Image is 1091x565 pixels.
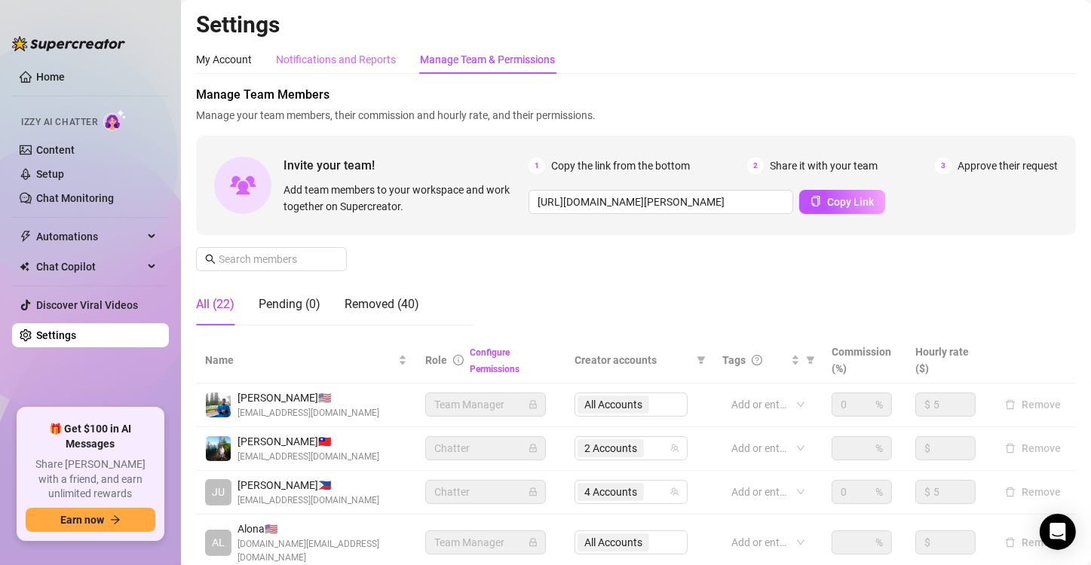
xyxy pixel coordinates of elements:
h2: Settings [196,11,1076,39]
span: Alona 🇺🇸 [238,521,407,537]
span: [EMAIL_ADDRESS][DOMAIN_NAME] [238,406,379,420]
span: JU [212,484,225,500]
span: Chatter [434,437,537,460]
span: [PERSON_NAME] 🇺🇸 [238,389,379,406]
span: Name [205,352,395,368]
span: Invite your team! [283,156,529,175]
span: 4 Accounts [578,483,644,501]
span: question-circle [752,355,762,365]
th: Commission (%) [823,337,906,383]
input: Search members [219,251,326,267]
span: Add team members to your workspace and work together on Supercreator. [283,182,523,215]
a: Settings [36,329,76,341]
span: Approve their request [958,157,1058,174]
a: Chat Monitoring [36,192,114,204]
div: Pending (0) [259,295,320,313]
th: Hourly rate ($) [906,337,990,383]
div: My Account [196,51,252,68]
a: Home [36,71,65,83]
button: Copy Link [799,190,885,214]
div: Manage Team & Permissions [420,51,555,68]
span: AL [212,534,225,551]
span: thunderbolt [20,231,32,243]
span: 1 [529,157,545,174]
span: Copy the link from the bottom [551,157,690,174]
span: 🎁 Get $100 in AI Messages [26,422,155,451]
button: Remove [999,395,1067,414]
span: 3 [935,157,952,174]
span: Role [425,354,447,366]
span: Team Manager [434,393,537,416]
span: 2 [747,157,764,174]
span: Copy Link [827,196,874,208]
span: [EMAIL_ADDRESS][DOMAIN_NAME] [238,493,379,508]
span: 2 Accounts [584,440,637,457]
th: Name [196,337,416,383]
span: Chat Copilot [36,255,143,279]
button: Remove [999,533,1067,551]
span: filter [806,356,815,365]
span: lock [529,444,538,453]
span: [EMAIL_ADDRESS][DOMAIN_NAME] [238,450,379,464]
span: team [670,444,679,453]
div: Open Intercom Messenger [1040,514,1076,550]
a: Configure Permissions [470,347,519,374]
img: Jero Justalero [206,436,231,461]
span: arrow-right [110,515,121,525]
span: lock [529,538,538,547]
span: [PERSON_NAME] 🇵🇭 [238,477,379,493]
span: filter [803,349,818,371]
span: info-circle [453,355,464,365]
span: team [670,487,679,496]
span: filter [697,356,706,365]
span: 4 Accounts [584,484,637,500]
div: Notifications and Reports [276,51,396,68]
span: search [205,254,216,264]
div: Removed (40) [345,295,419,313]
button: Remove [999,483,1067,501]
a: Content [36,144,75,156]
span: Chatter [434,481,537,503]
span: Creator accounts [575,352,691,368]
span: Tags [722,352,746,368]
img: AI Chatter [103,109,127,131]
span: Team Manager [434,531,537,554]
button: Remove [999,439,1067,457]
img: Chat Copilot [20,261,29,272]
span: lock [529,400,538,409]
span: Share [PERSON_NAME] with a friend, and earn unlimited rewards [26,457,155,502]
a: Discover Viral Videos [36,299,138,311]
span: filter [694,349,709,371]
span: Automations [36,224,143,249]
span: lock [529,487,538,496]
button: Earn nowarrow-right [26,508,155,532]
span: copy [811,196,821,206]
img: Emad Ataei [206,392,231,417]
a: Setup [36,168,64,180]
span: Share it with your team [770,157,878,174]
img: logo-BBDzfeDw.svg [12,36,125,51]
div: All (22) [196,295,234,313]
span: Earn now [60,514,104,526]
span: [PERSON_NAME] 🇹🇼 [238,433,379,450]
span: Manage your team members, their commission and hourly rate, and their permissions. [196,107,1076,124]
span: 2 Accounts [578,439,644,457]
span: Manage Team Members [196,86,1076,104]
span: Izzy AI Chatter [21,115,97,130]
